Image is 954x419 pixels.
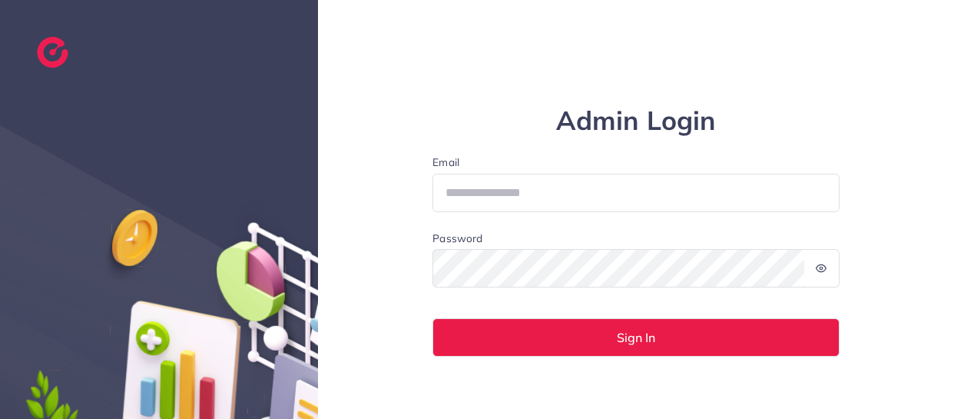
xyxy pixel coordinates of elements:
[432,318,840,357] button: Sign In
[432,105,840,137] h1: Admin Login
[432,231,482,246] label: Password
[617,331,655,344] span: Sign In
[37,37,68,68] img: logo
[432,155,840,170] label: Email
